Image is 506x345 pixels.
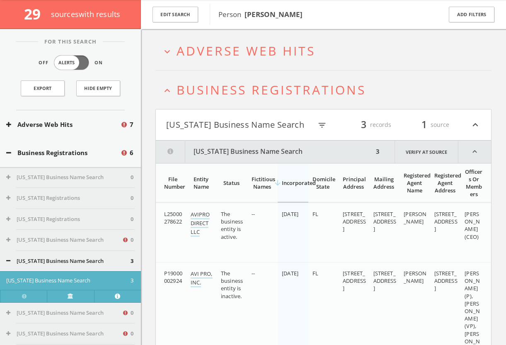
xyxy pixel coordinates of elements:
[395,141,458,163] a: Verify at source
[6,120,120,129] button: Adverse Web Hits
[465,168,483,198] div: Officers Or Members
[357,117,370,132] span: 3
[164,175,182,190] div: File Number
[434,270,458,292] span: [STREET_ADDRESS]
[252,175,273,190] div: Fictitious Names
[6,309,122,317] button: [US_STATE] Business Name Search
[434,210,458,233] span: [STREET_ADDRESS]
[162,44,491,58] button: expand_moreAdverse Web Hits
[6,148,120,158] button: Business Registrations
[130,148,133,158] span: 6
[131,173,133,182] span: 0
[252,270,255,277] span: --
[177,42,315,59] span: Adverse Web Hits
[282,270,298,277] span: [DATE]
[21,80,65,96] a: Export
[434,172,456,194] div: Registered Agent Address
[399,118,449,132] div: source
[312,210,318,218] span: FL
[47,290,94,302] a: Verify at source
[373,141,382,163] div: 3
[131,309,133,317] span: 0
[191,211,210,237] a: AVIPRO DIRECT LLC
[164,210,182,225] span: L25000278622
[153,7,198,23] button: Edit Search
[458,141,491,163] i: expand_less
[404,210,426,225] span: [PERSON_NAME]
[317,121,327,130] i: filter_list
[76,80,120,96] button: Hide Empty
[162,85,173,96] i: expand_less
[404,172,425,194] div: Registered Agent Name
[131,215,133,224] span: 0
[131,194,133,202] span: 0
[6,257,131,265] button: [US_STATE] Business Name Search
[130,120,133,129] span: 7
[218,10,303,19] span: Person
[418,117,431,132] span: 1
[282,179,303,187] div: Incorporated
[465,210,480,241] span: [PERSON_NAME] (CEO)
[191,270,213,287] a: AVI PRO, INC.
[24,4,48,24] span: 29
[373,210,397,233] span: [STREET_ADDRESS]
[6,194,131,202] button: [US_STATE] Registrations
[131,257,133,265] span: 3
[38,38,103,46] span: For This Search
[6,173,131,182] button: [US_STATE] Business Name Search
[191,175,212,190] div: Entity Name
[6,277,131,285] button: [US_STATE] Business Name Search
[221,179,242,187] div: Status
[131,330,133,338] span: 0
[166,118,312,132] button: [US_STATE] Business Name Search
[470,118,481,132] i: expand_less
[282,210,298,218] span: [DATE]
[343,270,366,292] span: [STREET_ADDRESS]
[131,236,133,244] span: 0
[373,270,397,292] span: [STREET_ADDRESS]
[221,270,243,300] span: The business entity is inactive.
[449,7,494,23] button: Add Filters
[6,215,131,224] button: [US_STATE] Registrations
[6,236,122,244] button: [US_STATE] Business Name Search
[6,330,122,338] button: [US_STATE] Business Name Search
[312,270,318,277] span: FL
[177,81,366,98] span: Business Registrations
[94,59,103,66] span: On
[341,118,391,132] div: records
[162,83,491,97] button: expand_lessBusiness Registrations
[156,141,373,163] button: [US_STATE] Business Name Search
[343,175,364,190] div: Principal Address
[404,270,426,284] span: [PERSON_NAME]
[39,59,48,66] span: Off
[312,175,334,190] div: Domicile State
[245,10,303,19] b: [PERSON_NAME]
[274,179,282,187] i: arrow_downward
[164,270,182,284] span: P19000002924
[131,277,133,285] span: 3
[373,175,395,190] div: Mailing Address
[51,9,121,19] span: source s with results
[221,210,243,241] span: The business entity is active.
[162,46,173,57] i: expand_more
[252,210,255,218] span: --
[343,210,366,233] span: [STREET_ADDRESS]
